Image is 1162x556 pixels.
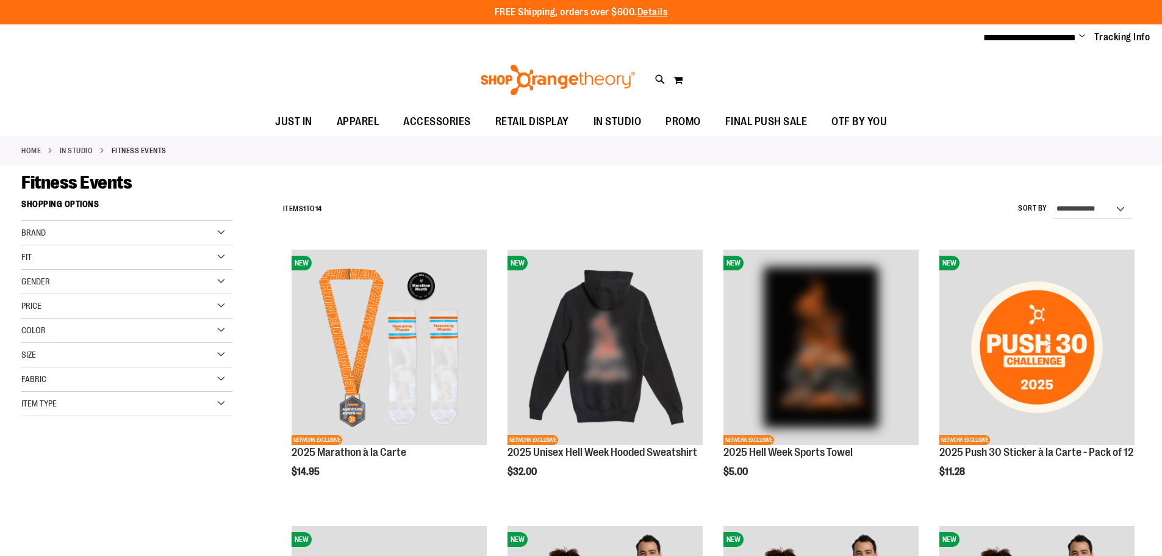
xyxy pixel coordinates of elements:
[21,301,41,311] span: Price
[303,204,306,213] span: 1
[292,256,312,270] span: NEW
[315,204,322,213] span: 14
[723,466,750,477] span: $5.00
[723,250,919,447] a: 2025 Hell Week Sports TowelNEWNETWORK EXCLUSIVE
[501,244,709,508] div: product
[292,435,342,445] span: NETWORK EXCLUSIVE
[292,250,487,445] img: 2025 Marathon à la Carte
[495,108,569,135] span: RETAIL DISPLAY
[1094,31,1150,44] a: Tracking Info
[112,145,167,156] strong: Fitness Events
[507,466,539,477] span: $32.00
[1018,203,1047,214] label: Sort By
[507,250,703,445] img: 2025 Hell Week Hooded Sweatshirt
[939,256,959,270] span: NEW
[939,446,1133,458] a: 2025 Push 30 Sticker à la Carte - Pack of 12
[21,145,41,156] a: Home
[665,108,701,135] span: PROMO
[507,250,703,447] a: 2025 Hell Week Hooded SweatshirtNEWNETWORK EXCLUSIVE
[21,193,232,221] strong: Shopping Options
[403,108,471,135] span: ACCESSORIES
[723,435,774,445] span: NETWORK EXCLUSIVE
[21,350,36,359] span: Size
[723,446,853,458] a: 2025 Hell Week Sports Towel
[507,435,558,445] span: NETWORK EXCLUSIVE
[507,256,528,270] span: NEW
[283,200,322,218] h2: Items to
[933,244,1141,508] div: product
[292,250,487,447] a: 2025 Marathon à la CarteNEWNETWORK EXCLUSIVE
[723,250,919,445] img: 2025 Hell Week Sports Towel
[60,145,93,156] a: IN STUDIO
[21,374,46,384] span: Fabric
[21,325,46,335] span: Color
[939,532,959,547] span: NEW
[21,252,32,262] span: Fit
[723,256,744,270] span: NEW
[21,228,46,237] span: Brand
[507,532,528,547] span: NEW
[495,5,668,20] p: FREE Shipping, orders over $600.
[939,435,990,445] span: NETWORK EXCLUSIVE
[292,532,312,547] span: NEW
[21,399,57,408] span: Item Type
[507,446,697,458] a: 2025 Unisex Hell Week Hooded Sweatshirt
[939,466,967,477] span: $11.28
[285,244,493,508] div: product
[1079,31,1085,43] button: Account menu
[21,172,132,193] span: Fitness Events
[292,446,406,458] a: 2025 Marathon à la Carte
[479,65,637,95] img: Shop Orangetheory
[723,532,744,547] span: NEW
[275,108,312,135] span: JUST IN
[939,250,1135,445] img: 2025 Push 30 Sticker à la Carte - Pack of 12
[831,108,887,135] span: OTF BY YOU
[21,276,50,286] span: Gender
[725,108,808,135] span: FINAL PUSH SALE
[337,108,379,135] span: APPAREL
[594,108,642,135] span: IN STUDIO
[717,244,925,508] div: product
[292,466,321,477] span: $14.95
[939,250,1135,447] a: 2025 Push 30 Sticker à la Carte - Pack of 12NEWNETWORK EXCLUSIVE
[637,7,668,18] a: Details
